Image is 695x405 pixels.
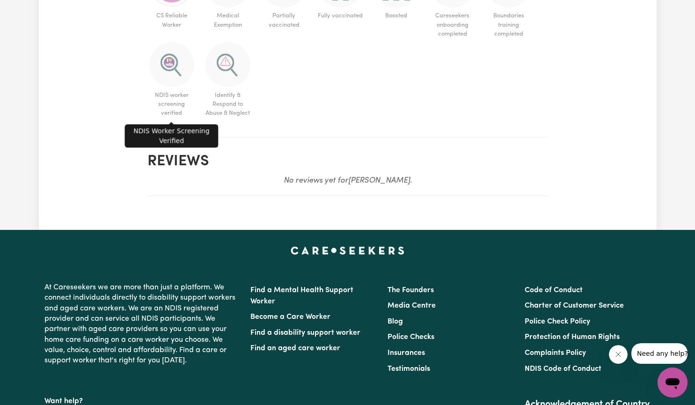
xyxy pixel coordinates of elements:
[250,287,353,305] a: Find a Mental Health Support Worker
[250,313,330,321] a: Become a Care Worker
[372,7,421,24] span: Boosted
[250,329,360,337] a: Find a disability support worker
[525,333,620,341] a: Protection of Human Rights
[525,365,601,373] a: NDIS Code of Conduct
[147,7,196,33] span: CS Reliable Worker
[147,87,196,122] span: NDIS worker screening verified
[284,177,412,184] em: No reviews yet for [PERSON_NAME] .
[205,42,250,87] img: CS Academy: Identify & Respond to Abuse & Neglect in Aged & Disability course completed
[388,365,430,373] a: Testimonials
[484,7,533,42] span: Boundaries training completed
[525,349,586,357] a: Complaints Policy
[204,87,252,122] span: Identify & Respond to Abuse & Neglect
[147,153,548,170] h2: Reviews
[44,279,239,370] p: At Careseekers we are more than just a platform. We connect individuals directly to disability su...
[525,318,590,325] a: Police Check Policy
[388,287,434,294] a: The Founders
[388,318,403,325] a: Blog
[525,302,624,309] a: Charter of Customer Service
[609,345,628,364] iframe: Close message
[388,302,436,309] a: Media Centre
[388,349,425,357] a: Insurances
[149,42,194,87] img: NDIS Worker Screening Verified
[250,345,340,352] a: Find an aged care worker
[125,125,219,148] div: NDIS Worker Screening Verified
[204,7,252,33] span: Medical Exemption
[631,343,688,364] iframe: Message from company
[6,7,57,14] span: Need any help?
[525,287,583,294] a: Code of Conduct
[291,247,404,254] a: Careseekers home page
[658,368,688,398] iframe: Button to launch messaging window
[260,7,308,33] span: Partially vaccinated
[388,333,434,341] a: Police Checks
[428,7,477,42] span: Careseekers onboarding completed
[316,7,365,24] span: Fully vaccinated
